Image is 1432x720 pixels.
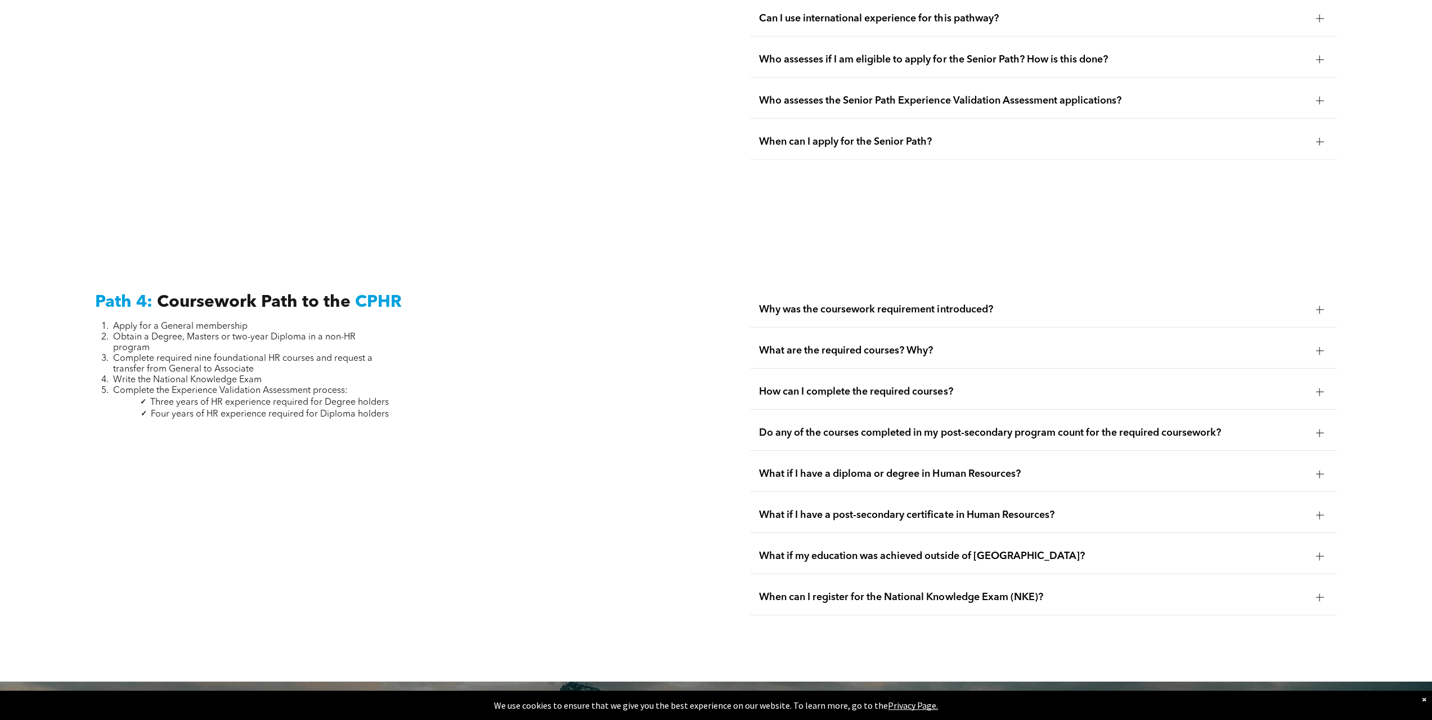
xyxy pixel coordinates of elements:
span: Path 4: [95,294,152,311]
span: CPHR [355,294,402,311]
span: Four years of HR experience required for Diploma holders [151,410,389,419]
div: Dismiss notification [1422,694,1426,705]
span: What are the required courses? Why? [759,345,1307,357]
span: Complete required nine foundational HR courses and request a transfer from General to Associate [113,354,372,374]
span: Three years of HR experience required for Degree holders [150,398,389,407]
span: Can I use international experience for this pathway? [759,12,1307,25]
span: How can I complete the required courses? [759,386,1307,398]
span: Who assesses if I am eligible to apply for the Senior Path? How is this done? [759,53,1307,66]
span: When can I register for the National Knowledge Exam (NKE)? [759,591,1307,603]
span: Why was the coursework requirement introduced? [759,303,1307,316]
span: What if I have a post-secondary certificate in Human Resources? [759,509,1307,521]
a: Privacy Page. [888,700,938,711]
span: What if my education was achieved outside of [GEOGRAPHIC_DATA]? [759,550,1307,562]
span: Complete the Experience Validation Assessment process: [113,386,348,395]
span: Apply for a General membership [113,322,248,331]
span: Who assesses the Senior Path Experience Validation Assessment applications? [759,95,1307,107]
span: Obtain a Degree, Masters or two-year Diploma in a non-HR program [113,333,356,352]
span: Coursework Path to the [157,294,351,311]
span: Write the National Knowledge Exam [113,375,262,384]
span: What if I have a diploma or degree in Human Resources? [759,468,1307,480]
span: When can I apply for the Senior Path? [759,136,1307,148]
span: Do any of the courses completed in my post-secondary program count for the required coursework? [759,427,1307,439]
